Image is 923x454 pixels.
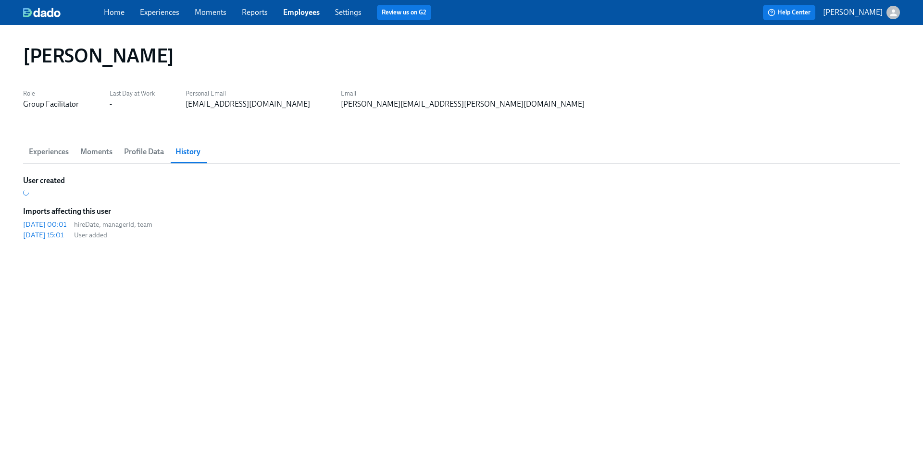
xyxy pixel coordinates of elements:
[110,88,155,99] label: Last Day at Work
[186,88,310,99] label: Personal Email
[23,220,66,229] div: Applied at 2025/08/12 00:06
[242,8,268,17] a: Reports
[341,88,585,99] label: Email
[23,220,66,229] button: [DATE] 00:01
[23,8,61,17] img: dado
[104,8,125,17] a: Home
[23,88,79,99] label: Role
[124,145,164,159] span: Profile Data
[23,219,66,229] a: [DATE] 00:01
[283,8,320,17] a: Employees
[335,8,362,17] a: Settings
[23,229,66,240] a: [DATE] 15:01
[23,230,63,240] button: [DATE] 15:01
[74,231,152,240] span: User added
[29,145,69,159] span: Experiences
[140,8,179,17] a: Experiences
[341,99,585,110] div: [PERSON_NAME][EMAIL_ADDRESS][PERSON_NAME][DOMAIN_NAME]
[80,145,112,159] span: Moments
[823,6,900,19] button: [PERSON_NAME]
[23,8,104,17] a: dado
[823,7,883,18] p: [PERSON_NAME]
[23,175,65,186] strong: User created
[763,5,815,20] button: Help Center
[768,8,811,17] span: Help Center
[23,99,79,110] div: Group Facilitator
[23,206,111,217] strong: Imports affecting this user
[382,8,426,17] a: Review us on G2
[195,8,226,17] a: Moments
[110,99,112,110] div: -
[175,145,200,159] span: History
[23,44,174,67] h1: [PERSON_NAME]
[186,99,310,110] div: [EMAIL_ADDRESS][DOMAIN_NAME]
[377,5,431,20] button: Review us on G2
[23,230,63,240] div: Applied at 2025/08/11 15:06
[74,220,152,229] span: hireDate, managerId, team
